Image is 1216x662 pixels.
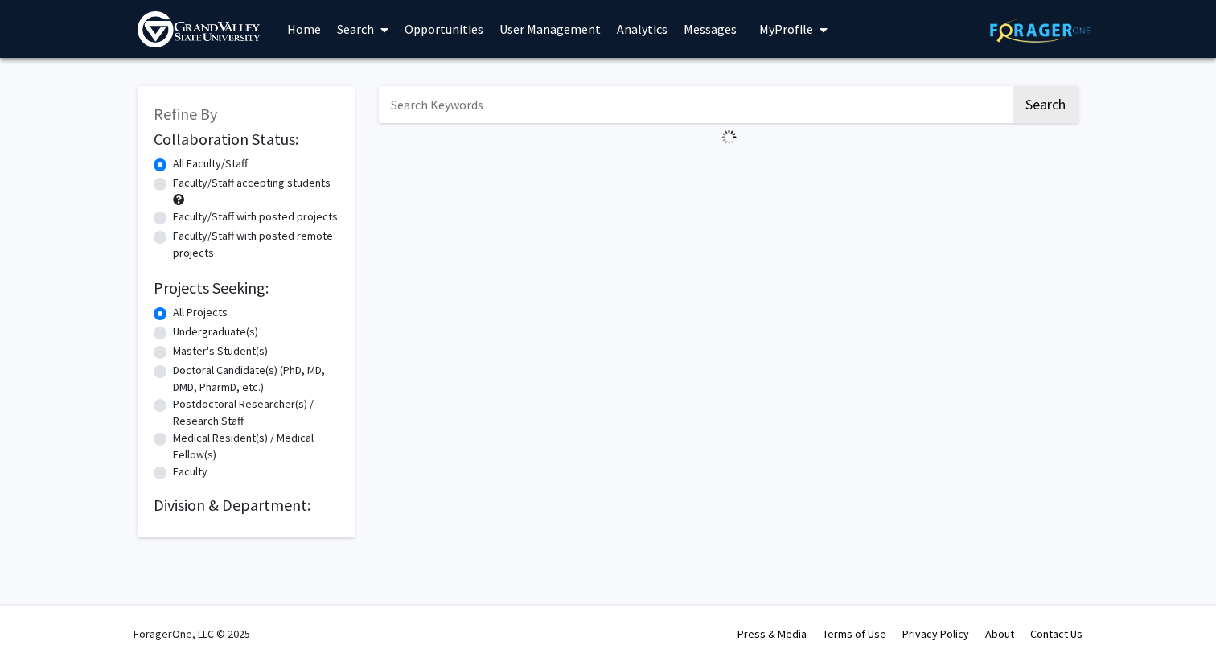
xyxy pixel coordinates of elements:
label: Medical Resident(s) / Medical Fellow(s) [173,430,339,463]
a: Home [279,1,329,57]
img: Grand Valley State University Logo [138,11,260,47]
label: All Projects [173,304,228,321]
input: Search Keywords [379,86,1010,123]
a: Press & Media [737,627,807,641]
a: About [985,627,1014,641]
h2: Division & Department: [154,495,339,515]
img: Loading [715,123,743,151]
nav: Page navigation [379,151,1078,188]
label: Undergraduate(s) [173,323,258,340]
a: Opportunities [396,1,491,57]
label: Doctoral Candidate(s) (PhD, MD, DMD, PharmD, etc.) [173,362,339,396]
label: Faculty/Staff accepting students [173,175,331,191]
div: ForagerOne, LLC © 2025 [134,606,250,662]
label: Faculty [173,463,207,480]
a: Terms of Use [823,627,886,641]
h2: Collaboration Status: [154,130,339,149]
label: Master's Student(s) [173,343,268,360]
label: Postdoctoral Researcher(s) / Research Staff [173,396,339,430]
label: Faculty/Staff with posted remote projects [173,228,339,261]
a: Search [329,1,396,57]
label: All Faculty/Staff [173,155,248,172]
button: Search [1013,86,1078,123]
a: Privacy Policy [902,627,969,641]
a: User Management [491,1,609,57]
a: Analytics [609,1,676,57]
span: Refine By [154,104,217,124]
h2: Projects Seeking: [154,278,339,298]
a: Messages [676,1,745,57]
span: My Profile [759,21,813,37]
label: Faculty/Staff with posted projects [173,208,338,225]
img: ForagerOne Logo [990,18,1091,43]
a: Contact Us [1030,627,1082,641]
